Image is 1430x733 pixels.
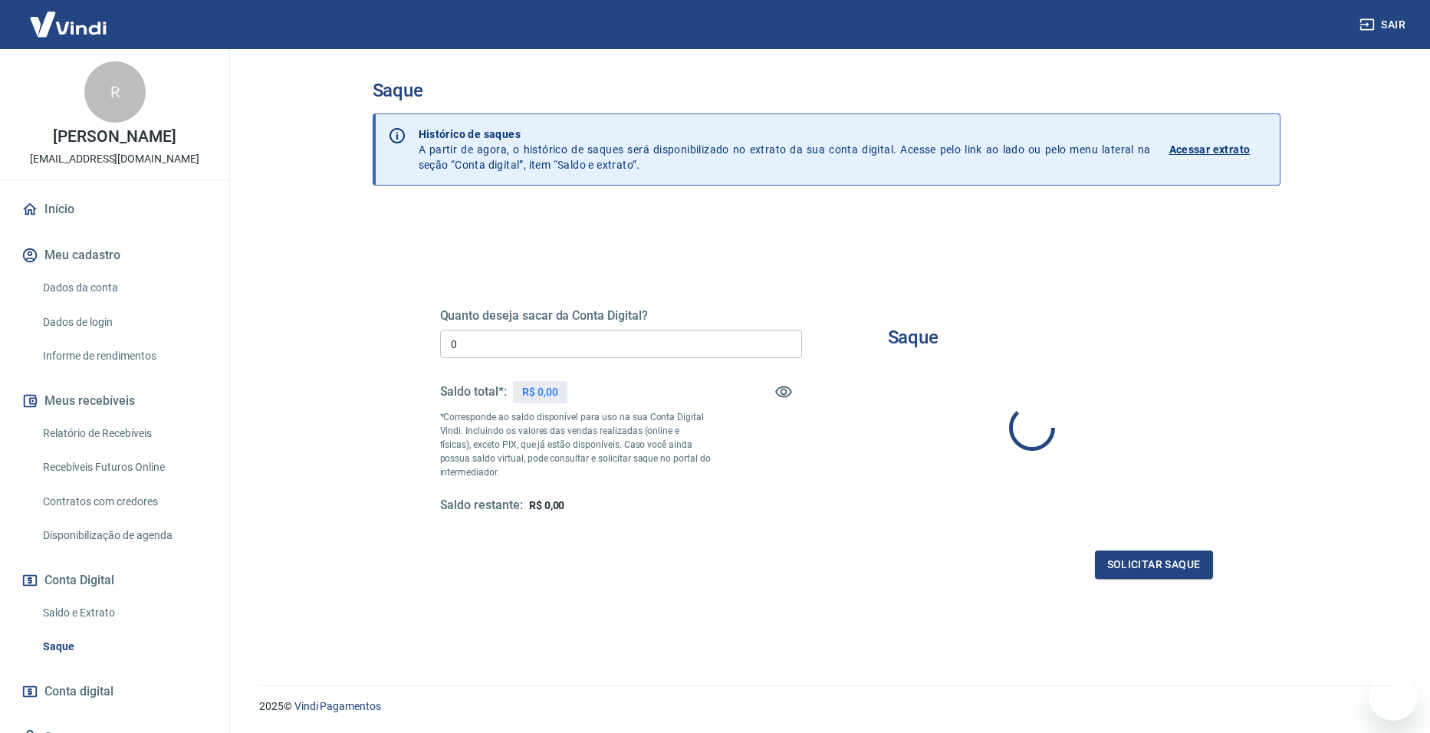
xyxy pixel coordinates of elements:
[440,498,523,514] h5: Saldo restante:
[37,597,211,629] a: Saldo e Extrato
[440,384,507,399] h5: Saldo total*:
[44,681,113,702] span: Conta digital
[53,129,176,145] p: [PERSON_NAME]
[1169,127,1267,173] a: Acessar extrato
[1369,672,1418,721] iframe: Botão para abrir a janela de mensagens
[1356,11,1412,39] button: Sair
[18,1,118,48] img: Vindi
[419,127,1151,142] p: Histórico de saques
[37,418,211,449] a: Relatório de Recebíveis
[37,631,211,662] a: Saque
[522,384,558,400] p: R$ 0,00
[18,384,211,418] button: Meus recebíveis
[18,564,211,597] button: Conta Digital
[37,486,211,518] a: Contratos com credores
[84,61,146,123] div: R
[37,340,211,372] a: Informe de rendimentos
[294,700,381,712] a: Vindi Pagamentos
[18,675,211,708] a: Conta digital
[18,192,211,226] a: Início
[419,127,1151,173] p: A partir de agora, o histórico de saques será disponibilizado no extrato da sua conta digital. Ac...
[1095,551,1213,579] button: Solicitar saque
[888,327,939,348] h3: Saque
[259,698,1393,715] p: 2025 ©
[18,238,211,272] button: Meu cadastro
[37,307,211,338] a: Dados de login
[37,452,211,483] a: Recebíveis Futuros Online
[37,520,211,551] a: Disponibilização de agenda
[37,272,211,304] a: Dados da conta
[1169,142,1251,157] p: Acessar extrato
[440,410,712,479] p: *Corresponde ao saldo disponível para uso na sua Conta Digital Vindi. Incluindo os valores das ve...
[373,80,1280,101] h3: Saque
[529,499,565,511] span: R$ 0,00
[30,151,199,167] p: [EMAIL_ADDRESS][DOMAIN_NAME]
[440,308,802,324] h5: Quanto deseja sacar da Conta Digital?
